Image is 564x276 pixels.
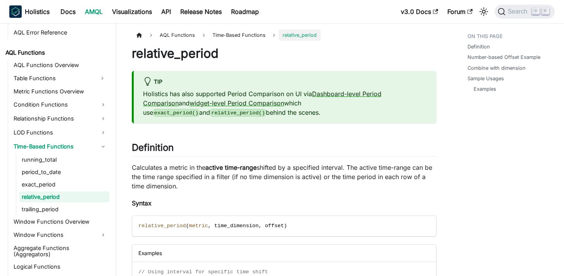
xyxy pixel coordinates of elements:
[157,5,176,18] a: API
[11,126,109,139] a: LOD Functions
[153,109,199,117] code: exact_period()
[396,5,443,18] a: v3.0 Docs
[132,46,436,61] h1: relative_period
[11,27,109,38] a: AQL Error Reference
[11,229,109,241] a: Window Functions
[132,29,147,41] a: Home page
[132,245,436,262] div: Examples
[19,179,109,190] a: exact_period
[19,154,109,165] a: running_total
[19,167,109,178] a: period_to_date
[210,109,266,117] code: relative_period()
[443,5,477,18] a: Forum
[143,89,427,117] p: Holistics has also supported Period Comparison on UI via and which use and behind the scenes.
[80,5,107,18] a: AMQL
[265,223,284,229] span: offset
[467,75,504,82] a: Sample Usages
[11,112,109,125] a: Relationship Functions
[132,199,152,207] strong: Syntax
[186,223,189,229] span: (
[11,72,95,85] a: Table Functions
[11,261,109,272] a: Logical Functions
[95,72,109,85] button: Expand sidebar category 'Table Functions'
[132,163,436,191] p: Calculates a metric in the shifted by a specified interval. The active time-range can be the time...
[3,47,109,58] a: AQL Functions
[474,85,496,93] a: Examples
[11,60,109,71] a: AQL Functions Overview
[25,7,50,16] b: Holistics
[467,64,526,72] a: Combine with dimension
[189,223,208,229] span: metric
[214,223,259,229] span: time_dimension
[467,53,540,61] a: Number-based Offset Example
[176,5,226,18] a: Release Notes
[56,5,80,18] a: Docs
[208,223,211,229] span: ,
[11,140,109,153] a: Time-Based Functions
[505,8,532,15] span: Search
[9,5,50,18] a: HolisticsHolistics
[143,90,381,107] a: Dashboard-level Period Comparison
[143,77,427,87] div: tip
[132,29,436,41] nav: Breadcrumbs
[205,164,257,171] strong: active time-range
[11,98,109,111] a: Condition Functions
[478,5,490,18] button: Switch between dark and light mode (currently light mode)
[11,243,109,260] a: Aggregate Functions (Aggregators)
[132,142,436,157] h2: Definition
[11,86,109,97] a: Metric Functions Overview
[284,223,287,229] span: )
[138,223,186,229] span: relative_period
[11,216,109,227] a: Window Functions Overview
[495,5,555,19] button: Search (Command+K)
[9,5,22,18] img: Holistics
[532,8,540,15] kbd: ⌘
[19,191,109,202] a: relative_period
[107,5,157,18] a: Visualizations
[138,269,268,275] span: // Using interval for specific time shift
[209,29,269,41] span: Time-Based Functions
[226,5,264,18] a: Roadmap
[190,99,284,107] a: widget-level Period Comparison
[279,29,321,41] span: relative_period
[156,29,199,41] span: AQL Functions
[259,223,262,229] span: ,
[19,204,109,215] a: trailing_period
[542,8,549,15] kbd: K
[467,43,490,50] a: Definition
